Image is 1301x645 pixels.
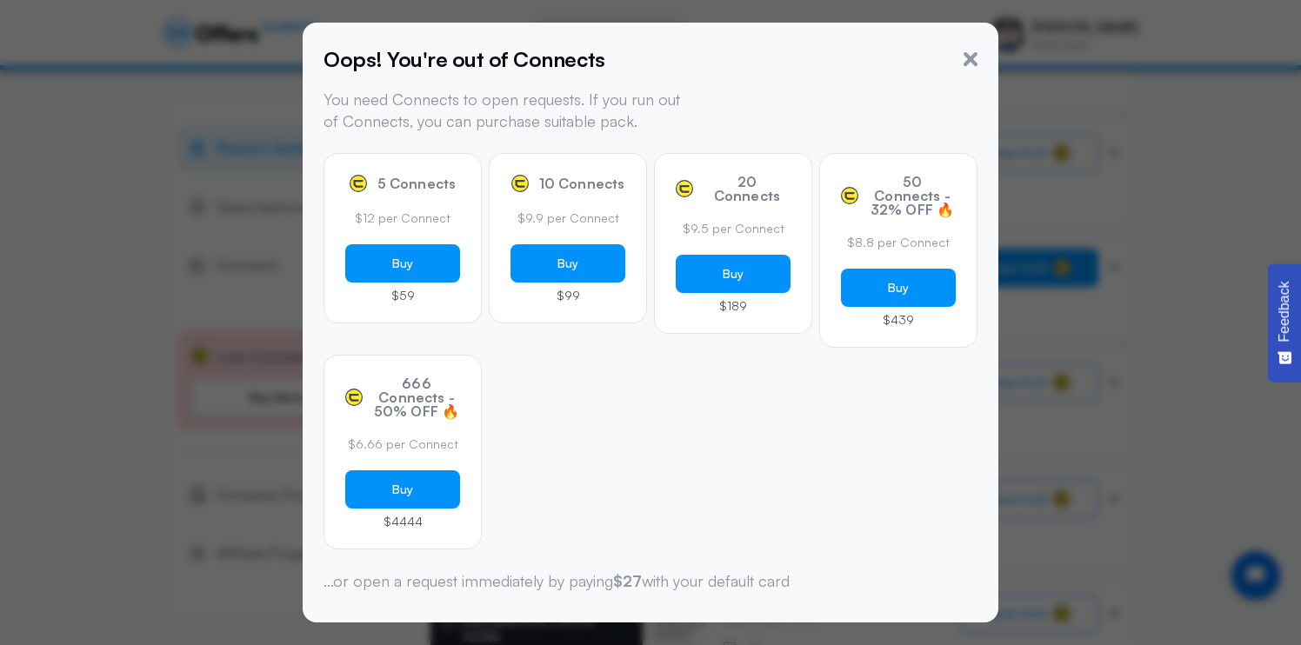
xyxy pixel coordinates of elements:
span: Feedback [1277,281,1292,342]
p: $12 per Connect [345,209,460,227]
p: $6.66 per Connect [345,436,460,453]
button: Buy [345,244,460,283]
p: $4444 [345,515,460,528]
p: $9.9 per Connect [510,209,625,227]
span: 5 Connects [377,176,457,190]
h5: Oops! You're out of Connects [324,43,605,75]
p: $99 [510,289,625,302]
button: Buy [841,269,956,307]
p: ...or open a request immediately by paying with your default card [324,570,977,592]
span: 666 Connects - 50% OFF 🔥 [373,376,460,418]
button: Buy [345,470,460,509]
span: 10 Connects [539,176,625,190]
button: Buy [676,255,791,293]
p: $9.5 per Connect [676,220,791,237]
strong: $27 [613,571,642,590]
p: $59 [345,289,460,302]
p: You need Connects to open requests. If you run out of Connects, you can purchase suitable pack. [324,89,693,132]
p: $189 [676,300,791,312]
button: Feedback - Show survey [1268,263,1301,382]
button: Buy [510,244,625,283]
p: $439 [841,314,956,326]
span: 50 Connects - 32% OFF 🔥 [869,175,956,216]
p: $8.8 per Connect [841,234,956,251]
span: 20 Connects [704,175,791,203]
